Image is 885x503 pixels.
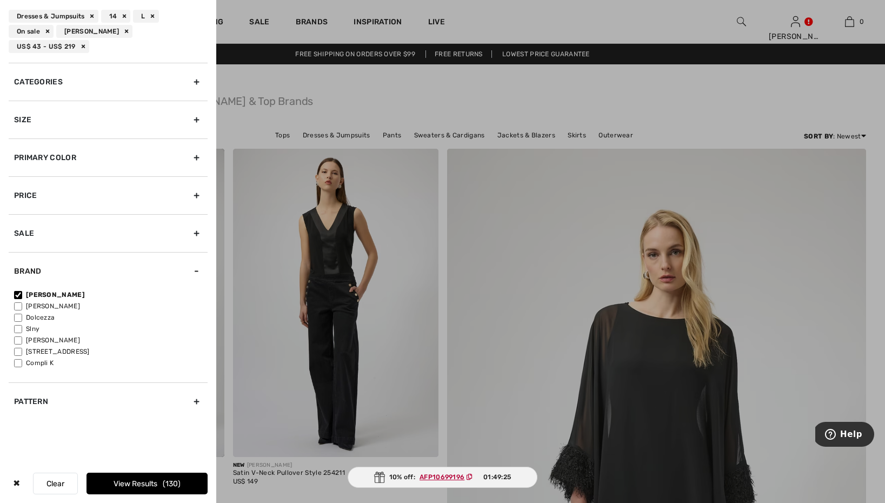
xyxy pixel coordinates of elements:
iframe: Opens a widget where you can find more information [815,422,874,449]
input: [PERSON_NAME] [14,302,22,310]
label: [PERSON_NAME] [14,335,208,345]
div: L [133,10,158,23]
div: Size [9,101,208,138]
input: Dolcezza [14,314,22,322]
input: [STREET_ADDRESS] [14,348,22,356]
div: Dresses & Jumpsuits [9,10,98,23]
div: Categories [9,63,208,101]
input: Slny [14,325,22,333]
div: Primary Color [9,138,208,176]
input: [PERSON_NAME] [14,291,22,299]
div: ✖ [9,473,24,494]
label: Compli K [14,358,208,368]
div: 14 [101,10,131,23]
button: Clear [33,473,78,494]
img: Gift.svg [374,472,385,483]
div: Brand [9,252,208,290]
label: Slny [14,324,208,334]
div: Price [9,176,208,214]
ins: AFP10699196 [420,473,464,481]
div: On sale [9,25,54,38]
span: 130 [163,479,181,488]
input: [PERSON_NAME] [14,336,22,345]
div: 10% off: [348,467,538,488]
div: US$ 43 - US$ 219 [9,40,89,53]
label: [PERSON_NAME] [14,290,208,300]
label: [STREET_ADDRESS] [14,347,208,356]
button: View Results130 [86,473,208,494]
label: [PERSON_NAME] [14,301,208,311]
span: 01:49:25 [483,472,511,482]
input: Compli K [14,359,22,367]
div: Pattern [9,382,208,420]
label: Dolcezza [14,313,208,322]
div: [PERSON_NAME] [56,25,132,38]
div: Sale [9,214,208,252]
